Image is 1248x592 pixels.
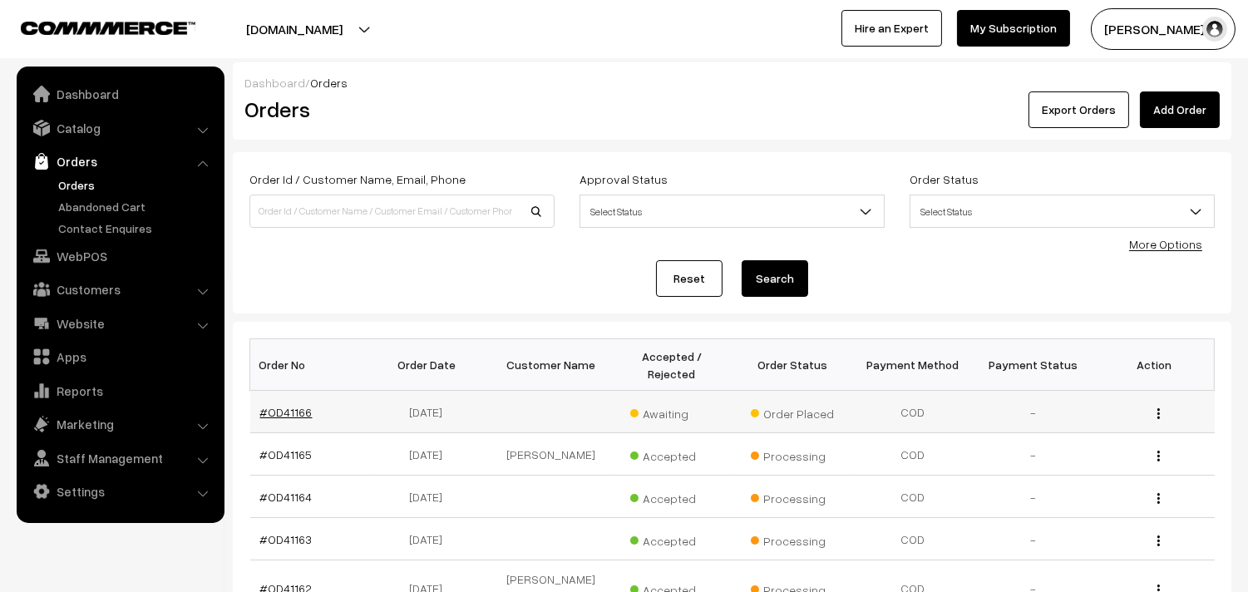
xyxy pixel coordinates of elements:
span: Processing [751,443,834,465]
th: Customer Name [491,339,612,391]
a: Dashboard [21,79,219,109]
img: user [1202,17,1227,42]
input: Order Id / Customer Name / Customer Email / Customer Phone [249,195,555,228]
span: Accepted [630,443,713,465]
td: [DATE] [371,518,491,560]
th: Order No [250,339,371,391]
a: Reports [21,376,219,406]
a: Orders [54,176,219,194]
span: Orders [310,76,348,90]
span: Select Status [580,195,885,228]
a: Hire an Expert [841,10,942,47]
a: COMMMERCE [21,17,166,37]
a: #OD41164 [260,490,313,504]
a: My Subscription [957,10,1070,47]
a: Reset [656,260,723,297]
a: #OD41165 [260,447,313,461]
label: Order Id / Customer Name, Email, Phone [249,170,466,188]
a: Staff Management [21,443,219,473]
a: More Options [1129,237,1202,251]
img: Menu [1157,408,1160,419]
th: Order Status [733,339,853,391]
td: COD [853,433,974,476]
span: Select Status [910,197,1214,226]
span: Order Placed [751,401,834,422]
a: #OD41163 [260,532,313,546]
label: Approval Status [580,170,668,188]
img: Menu [1157,451,1160,461]
button: Export Orders [1028,91,1129,128]
a: Settings [21,476,219,506]
span: Select Status [910,195,1215,228]
a: Catalog [21,113,219,143]
a: Add Order [1140,91,1220,128]
img: Menu [1157,493,1160,504]
td: [DATE] [371,476,491,518]
a: WebPOS [21,241,219,271]
button: [DOMAIN_NAME] [188,8,401,50]
img: Menu [1157,535,1160,546]
td: [DATE] [371,433,491,476]
span: Accepted [630,486,713,507]
td: - [974,518,1094,560]
a: Marketing [21,409,219,439]
th: Order Date [371,339,491,391]
td: [PERSON_NAME] [491,433,612,476]
a: Contact Enquires [54,220,219,237]
td: [DATE] [371,391,491,433]
a: Website [21,308,219,338]
td: COD [853,476,974,518]
a: #OD41166 [260,405,313,419]
th: Accepted / Rejected [612,339,733,391]
th: Payment Method [853,339,974,391]
h2: Orders [244,96,553,122]
span: Awaiting [630,401,713,422]
button: [PERSON_NAME] s… [1091,8,1236,50]
span: Select Status [580,197,884,226]
a: Abandoned Cart [54,198,219,215]
span: Accepted [630,528,713,550]
td: - [974,476,1094,518]
a: Customers [21,274,219,304]
label: Order Status [910,170,979,188]
button: Search [742,260,808,297]
td: COD [853,518,974,560]
th: Payment Status [974,339,1094,391]
span: Processing [751,528,834,550]
td: COD [853,391,974,433]
th: Action [1094,339,1215,391]
span: Processing [751,486,834,507]
div: / [244,74,1220,91]
a: Dashboard [244,76,305,90]
a: Orders [21,146,219,176]
a: Apps [21,342,219,372]
td: - [974,433,1094,476]
img: COMMMERCE [21,22,195,34]
td: - [974,391,1094,433]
